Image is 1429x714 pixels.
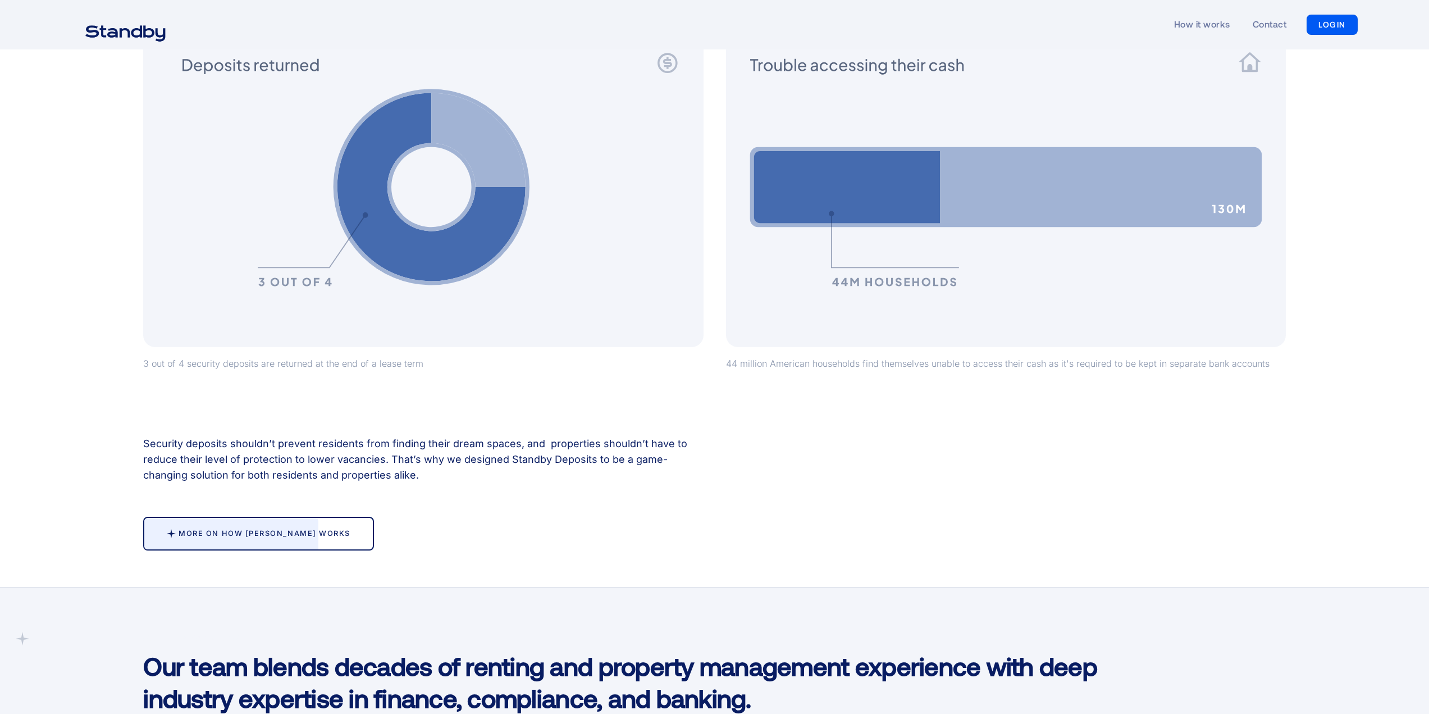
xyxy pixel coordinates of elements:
a: home [71,18,180,31]
a: LOGIN [1307,15,1358,35]
img: Graph showing percentage of returned deposits at the end of a lease [143,27,703,347]
p: 3 out of 4 security deposits are returned at the end of a lease term [143,356,423,371]
div: More on how [PERSON_NAME] works [179,529,350,538]
a: More on how [PERSON_NAME] works [143,517,374,551]
p: 44 million American households find themselves unable to access their cash as it's required to be... [726,356,1270,371]
div: Meet The Standby Team [143,632,239,643]
img: Graph showing trouble accessing cash for people in America [726,27,1286,347]
p: Security deposits shouldn’t prevent residents from finding their dream spaces, and properties sho... [143,436,703,483]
